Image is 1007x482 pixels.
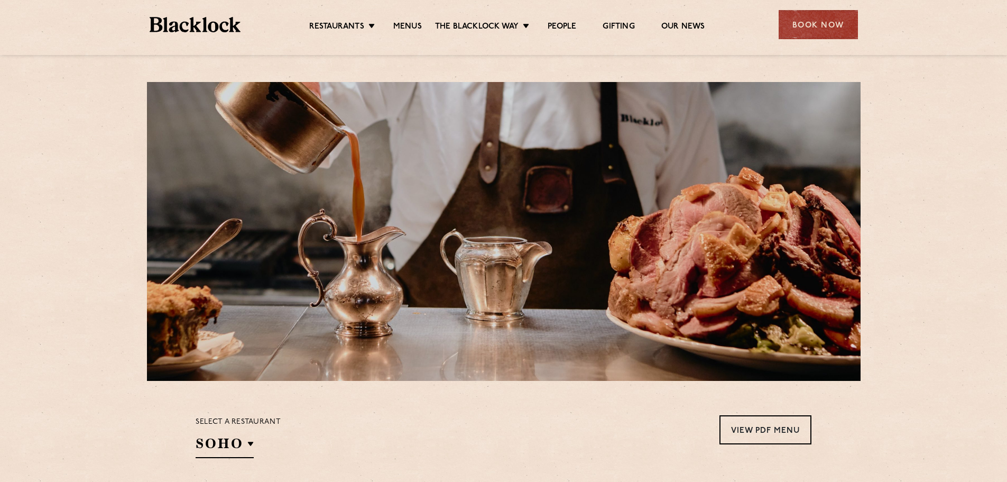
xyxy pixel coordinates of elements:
img: BL_Textured_Logo-footer-cropped.svg [150,17,241,32]
a: View PDF Menu [719,415,811,444]
p: Select a restaurant [196,415,281,429]
a: Gifting [603,22,634,33]
a: The Blacklock Way [435,22,519,33]
div: Book Now [779,10,858,39]
a: Our News [661,22,705,33]
h2: SOHO [196,434,254,458]
a: Menus [393,22,422,33]
a: Restaurants [309,22,364,33]
a: People [548,22,576,33]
